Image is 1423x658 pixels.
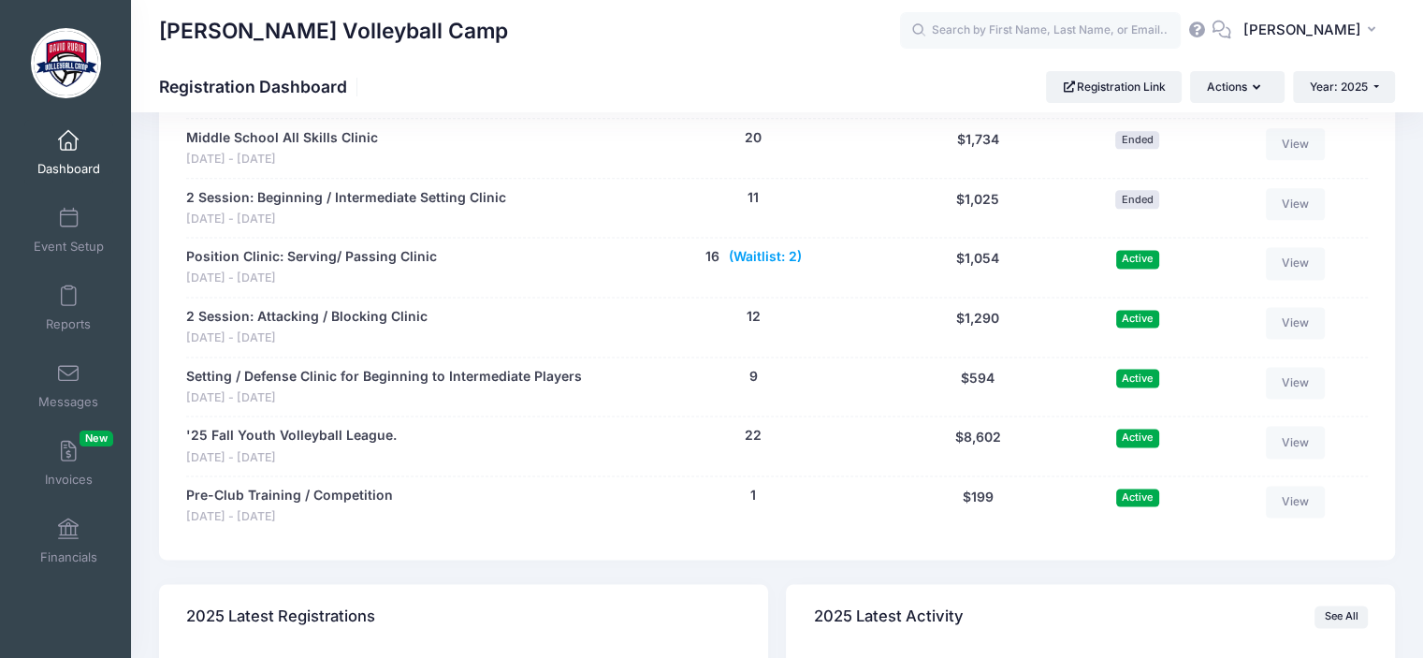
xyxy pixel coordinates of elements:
[24,508,113,574] a: Financials
[24,353,113,418] a: Messages
[186,307,428,327] a: 2 Session: Attacking / Blocking Clinic
[37,161,100,177] span: Dashboard
[40,549,97,565] span: Financials
[186,508,393,526] span: [DATE] - [DATE]
[186,486,393,505] a: Pre-Club Training / Competition
[1266,367,1326,399] a: View
[24,120,113,185] a: Dashboard
[24,431,113,496] a: InvoicesNew
[1266,128,1326,160] a: View
[31,28,101,98] img: David Rubio Volleyball Camp
[745,128,762,148] button: 20
[186,128,378,148] a: Middle School All Skills Clinic
[1116,250,1159,268] span: Active
[895,486,1061,526] div: $199
[895,367,1061,407] div: $594
[1116,429,1159,446] span: Active
[186,188,506,208] a: 2 Session: Beginning / Intermediate Setting Clinic
[1231,9,1395,52] button: [PERSON_NAME]
[1293,71,1395,103] button: Year: 2025
[186,367,582,387] a: Setting / Defense Clinic for Beginning to Intermediate Players
[24,197,113,263] a: Event Setup
[900,12,1181,50] input: Search by First Name, Last Name, or Email...
[159,77,363,96] h1: Registration Dashboard
[1243,20,1361,40] span: [PERSON_NAME]
[45,472,93,488] span: Invoices
[38,394,98,410] span: Messages
[46,316,91,332] span: Reports
[748,188,759,208] button: 11
[1266,486,1326,518] a: View
[895,426,1061,466] div: $8,602
[729,247,802,267] button: (Waitlist: 2)
[1266,188,1326,220] a: View
[186,449,397,467] span: [DATE] - [DATE]
[1314,606,1368,628] a: See All
[1266,426,1326,458] a: View
[1046,71,1182,103] a: Registration Link
[895,188,1061,228] div: $1,025
[1310,80,1368,94] span: Year: 2025
[34,239,104,255] span: Event Setup
[159,9,508,52] h1: [PERSON_NAME] Volleyball Camp
[186,329,428,347] span: [DATE] - [DATE]
[895,307,1061,347] div: $1,290
[1115,190,1159,208] span: Ended
[1116,369,1159,387] span: Active
[1266,247,1326,279] a: View
[745,426,762,446] button: 22
[186,211,506,228] span: [DATE] - [DATE]
[705,247,719,267] button: 16
[1190,71,1284,103] button: Actions
[1116,489,1159,506] span: Active
[186,151,378,168] span: [DATE] - [DATE]
[186,590,375,643] h4: 2025 Latest Registrations
[747,307,761,327] button: 12
[186,389,582,407] span: [DATE] - [DATE]
[186,247,437,267] a: Position Clinic: Serving/ Passing Clinic
[24,275,113,341] a: Reports
[186,426,397,446] a: '25 Fall Youth Volleyball League.
[1266,307,1326,339] a: View
[895,247,1061,287] div: $1,054
[895,128,1061,168] div: $1,734
[749,367,758,387] button: 9
[1116,310,1159,328] span: Active
[814,590,964,643] h4: 2025 Latest Activity
[80,431,113,446] span: New
[1115,131,1159,149] span: Ended
[186,270,437,287] span: [DATE] - [DATE]
[750,486,756,505] button: 1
